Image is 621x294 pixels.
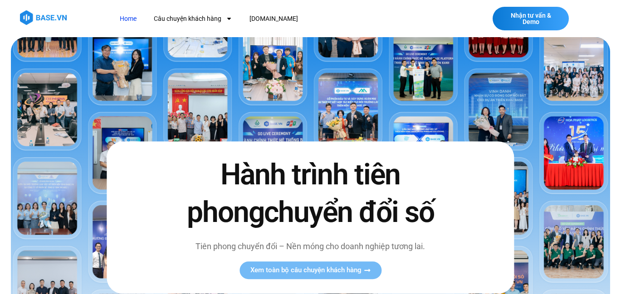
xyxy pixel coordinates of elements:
nav: Menu [113,10,443,27]
a: Xem toàn bộ câu chuyện khách hàng [240,262,381,280]
span: Xem toàn bộ câu chuyện khách hàng [250,267,362,274]
a: Nhận tư vấn & Demo [493,7,569,30]
a: Câu chuyện khách hàng [147,10,239,27]
h2: Hành trình tiên phong [176,156,444,231]
span: chuyển đổi số [264,195,434,229]
a: Home [113,10,143,27]
a: [DOMAIN_NAME] [243,10,305,27]
span: Nhận tư vấn & Demo [502,12,560,25]
p: Tiên phong chuyển đổi – Nền móng cho doanh nghiệp tương lai. [176,241,444,253]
